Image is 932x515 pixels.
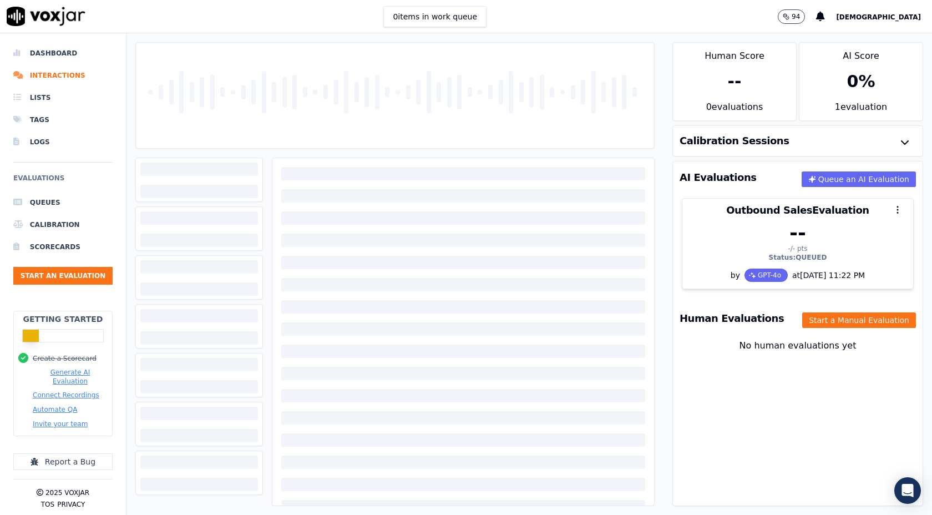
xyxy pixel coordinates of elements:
div: -- [689,222,906,244]
div: AI Score [799,43,923,63]
a: Lists [13,87,113,109]
a: Interactions [13,64,113,87]
div: GPT-4o [744,269,788,282]
button: Privacy [57,500,85,509]
h3: Calibration Sessions [680,136,789,146]
div: by [682,269,913,289]
button: 94 [778,9,816,24]
a: Queues [13,191,113,214]
img: voxjar logo [7,7,85,26]
h6: Evaluations [13,171,113,191]
a: Dashboard [13,42,113,64]
button: Report a Bug [13,453,113,470]
button: Start an Evaluation [13,267,113,285]
h3: Human Evaluations [680,314,784,324]
div: No human evaluations yet [682,339,914,379]
div: Human Score [673,43,796,63]
button: Queue an AI Evaluation [802,171,916,187]
button: Connect Recordings [33,391,99,400]
button: Automate QA [33,405,77,414]
button: TOS [41,500,54,509]
h2: Getting Started [23,314,103,325]
div: 0 evaluation s [673,100,796,120]
button: [DEMOGRAPHIC_DATA] [836,10,932,23]
p: 2025 Voxjar [45,488,89,497]
a: Tags [13,109,113,131]
button: Invite your team [33,420,88,428]
div: Open Intercom Messenger [894,477,921,504]
a: Logs [13,131,113,153]
a: Calibration [13,214,113,236]
div: -/- pts [689,244,906,253]
button: 94 [778,9,805,24]
div: at [DATE] 11:22 PM [788,270,865,281]
button: 0items in work queue [383,6,487,27]
div: Status: QUEUED [689,253,906,262]
h3: AI Evaluations [680,173,757,183]
div: -- [728,72,742,92]
p: 94 [792,12,800,21]
a: Scorecards [13,236,113,258]
div: 1 evaluation [799,100,923,120]
button: Start a Manual Evaluation [802,312,916,328]
span: [DEMOGRAPHIC_DATA] [836,13,921,21]
button: Generate AI Evaluation [33,368,108,386]
button: Create a Scorecard [33,354,97,363]
div: 0 % [847,72,875,92]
